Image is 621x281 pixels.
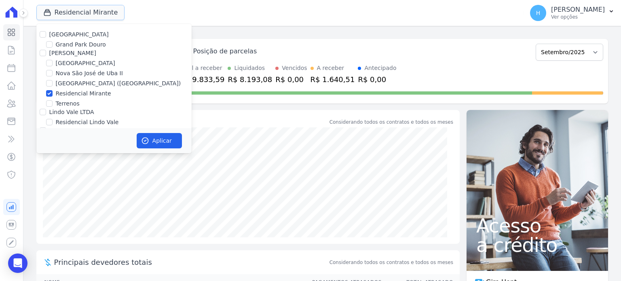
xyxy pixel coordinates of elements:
[234,64,265,72] div: Liquidados
[330,259,453,266] span: Considerando todos os contratos e todos os meses
[49,50,96,56] label: [PERSON_NAME]
[49,31,109,38] label: [GEOGRAPHIC_DATA]
[193,46,257,56] div: Posição de parcelas
[49,127,95,134] label: RDR Engenharia
[180,74,225,85] div: R$ 9.833,59
[536,10,541,16] span: H
[330,118,453,126] div: Considerando todos os contratos e todos os meses
[310,74,355,85] div: R$ 1.640,51
[56,89,111,98] label: Residencial Mirante
[56,69,123,78] label: Nova São José de Uba II
[317,64,344,72] div: A receber
[476,216,598,235] span: Acesso
[56,99,80,108] label: Terrenos
[476,235,598,255] span: a crédito
[180,64,225,72] div: Total a receber
[364,64,396,72] div: Antecipado
[358,74,396,85] div: R$ 0,00
[228,74,272,85] div: R$ 8.193,08
[56,59,115,68] label: [GEOGRAPHIC_DATA]
[524,2,621,24] button: H [PERSON_NAME] Ver opções
[56,40,106,49] label: Grand Park Douro
[551,6,605,14] p: [PERSON_NAME]
[56,118,119,127] label: Residencial Lindo Vale
[551,14,605,20] p: Ver opções
[36,5,125,20] button: Residencial Mirante
[282,64,307,72] div: Vencidos
[54,257,328,268] span: Principais devedores totais
[137,133,182,148] button: Aplicar
[49,109,94,115] label: Lindo Vale LTDA
[8,254,27,273] div: Open Intercom Messenger
[275,74,307,85] div: R$ 0,00
[56,79,181,88] label: [GEOGRAPHIC_DATA] ([GEOGRAPHIC_DATA])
